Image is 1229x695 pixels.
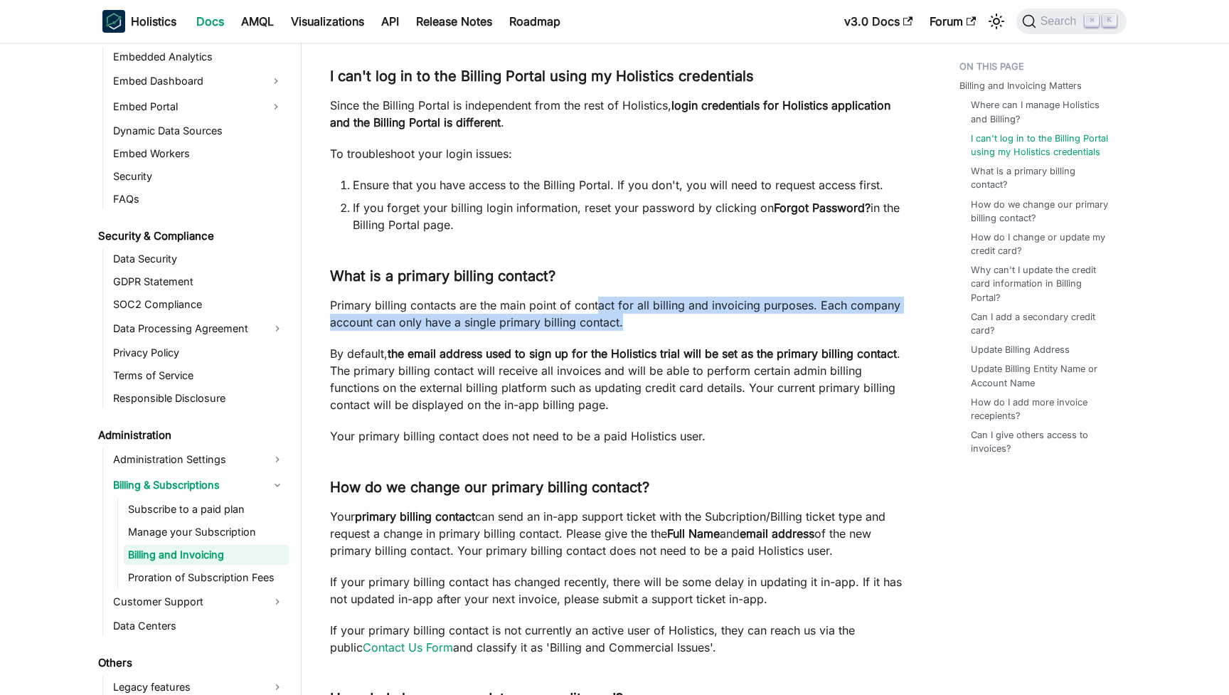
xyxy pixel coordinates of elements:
[109,343,289,363] a: Privacy Policy
[971,198,1112,225] a: How do we change our primary billing contact?
[667,526,720,541] strong: Full Name
[109,144,289,164] a: Embed Workers
[740,526,814,541] strong: email address
[959,79,1082,92] a: Billing and Invoicing Matters
[1036,15,1085,28] span: Search
[971,263,1112,304] a: Why can't I update the credit card information in Billing Portal?
[109,295,289,314] a: SOC2 Compliance
[109,616,289,636] a: Data Centers
[124,545,289,565] a: Billing and Invoicing
[109,448,289,471] a: Administration Settings
[330,297,903,331] p: Primary billing contacts are the main point of contact for all billing and invoicing purposes. Ea...
[124,522,289,542] a: Manage your Subscription
[330,479,903,497] h3: How do we change our primary billing contact?
[1016,9,1127,34] button: Search (Command+K)
[971,343,1070,356] a: Update Billing Address
[109,272,289,292] a: GDPR Statement
[836,10,921,33] a: v3.0 Docs
[971,164,1112,191] a: What is a primary billing contact?
[109,590,289,613] a: Customer Support
[109,388,289,408] a: Responsible Disclosure
[355,509,475,524] strong: primary billing contact
[1085,14,1099,27] kbd: ⌘
[109,249,289,269] a: Data Security
[109,70,263,92] a: Embed Dashboard
[971,362,1112,389] a: Update Billing Entity Name or Account Name
[330,97,903,131] p: Since the Billing Portal is independent from the rest of Holistics, .
[124,499,289,519] a: Subscribe to a paid plan
[124,568,289,588] a: Proration of Subscription Fees
[330,68,903,85] h3: I can't log in to the Billing Portal using my Holistics credentials
[94,226,289,246] a: Security & Compliance
[109,95,263,118] a: Embed Portal
[388,346,897,361] strong: the email address used to sign up for the Holistics trial will be set as the primary billing contact
[774,201,871,215] strong: Forgot Password?
[88,43,302,695] nav: Docs sidebar
[985,10,1008,33] button: Switch between dark and light mode (currently light mode)
[109,317,289,340] a: Data Processing Agreement
[353,199,903,233] li: If you forget your billing login information, reset your password by clicking on in the Billing P...
[94,653,289,673] a: Others
[109,474,289,497] a: Billing & Subscriptions
[971,98,1112,125] a: Where can I manage Holistics and Billing?
[921,10,984,33] a: Forum
[109,47,289,67] a: Embedded Analytics
[1102,14,1117,27] kbd: K
[971,396,1112,423] a: How do I add more invoice recepients?
[330,267,903,285] h3: What is a primary billing contact?
[233,10,282,33] a: AMQL
[109,121,289,141] a: Dynamic Data Sources
[330,508,903,559] p: Your can send an in-app support ticket with the Subcription/Billing ticket type and request a cha...
[971,428,1112,455] a: Can I give others access to invoices?
[353,176,903,193] li: Ensure that you have access to the Billing Portal. If you don't, you will need to request access ...
[330,345,903,413] p: By default, . The primary billing contact will receive all invoices and will be able to perform c...
[263,70,289,92] button: Expand sidebar category 'Embed Dashboard'
[971,132,1112,159] a: I can't log in to the Billing Portal using my Holistics credentials
[330,428,903,445] p: Your primary billing contact does not need to be a paid Holistics user.
[102,10,125,33] img: Holistics
[971,230,1112,258] a: How do I change or update my credit card?
[109,366,289,386] a: Terms of Service
[109,189,289,209] a: FAQs
[131,13,176,30] b: Holistics
[373,10,408,33] a: API
[501,10,569,33] a: Roadmap
[330,145,903,162] p: To troubleshoot your login issues:
[188,10,233,33] a: Docs
[330,622,903,656] p: If your primary billing contact is not currently an active user of Holistics, they can reach us v...
[263,95,289,118] button: Expand sidebar category 'Embed Portal'
[282,10,373,33] a: Visualizations
[330,573,903,608] p: If your primary billing contact has changed recently, there will be some delay in updating it in-...
[408,10,501,33] a: Release Notes
[363,640,453,654] a: Contact Us Form
[971,310,1112,337] a: Can I add a secondary credit card?
[94,425,289,445] a: Administration
[109,166,289,186] a: Security
[102,10,176,33] a: HolisticsHolistics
